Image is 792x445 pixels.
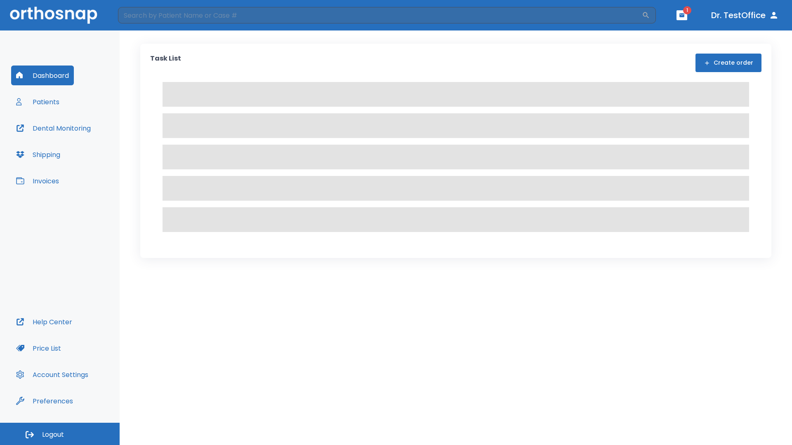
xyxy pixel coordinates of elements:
button: Dashboard [11,66,74,85]
button: Help Center [11,312,77,332]
button: Price List [11,338,66,358]
button: Patients [11,92,64,112]
button: Create order [695,54,761,72]
span: Logout [42,430,64,439]
button: Shipping [11,145,65,164]
span: 1 [683,6,691,14]
button: Preferences [11,391,78,411]
button: Dr. TestOffice [708,8,782,23]
button: Invoices [11,171,64,191]
p: Task List [150,54,181,72]
img: Orthosnap [10,7,97,23]
button: Dental Monitoring [11,118,96,138]
button: Account Settings [11,365,93,384]
input: Search by Patient Name or Case # [118,7,642,23]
